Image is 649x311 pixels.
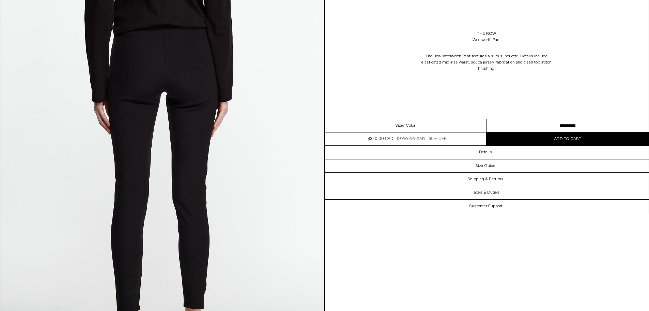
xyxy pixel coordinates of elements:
h3: Details [479,150,492,155]
div: $320.00 CAD [368,136,393,142]
h3: Taxes & Duties [472,190,499,195]
button: Add to cart [486,132,649,145]
span: Add to cart [554,136,581,142]
span: Size [396,123,403,129]
h3: Size Guide [476,164,495,168]
div: 60% OFF [429,136,446,142]
h3: Customer Support [469,204,503,209]
h3: Shipping & Returns [468,177,504,182]
div: Woolworth Pant [473,37,501,43]
span: The Row Woolworth Pant features a slim silhouette. Details include elasticated mid-rise waist, sc... [421,54,552,71]
span: / Color [403,123,415,129]
a: The Row [477,31,496,37]
div: $800.00 CAD [397,136,425,142]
